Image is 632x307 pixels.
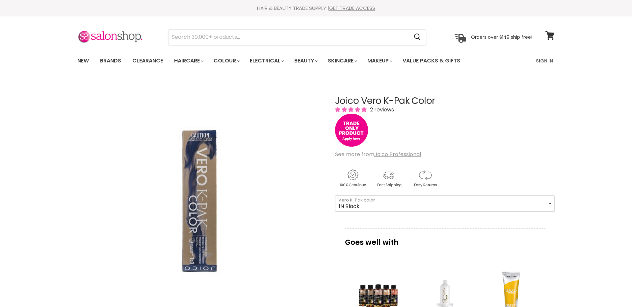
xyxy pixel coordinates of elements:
p: Goes well with [345,228,545,250]
a: Makeup [362,54,396,68]
a: New [72,54,94,68]
a: Brands [95,54,126,68]
a: Skincare [323,54,361,68]
span: See more from [335,151,421,158]
a: Sign In [532,54,557,68]
ul: Main menu [72,51,499,70]
img: returns.gif [408,168,442,188]
a: Beauty [289,54,322,68]
a: Value Packs & Gifts [398,54,465,68]
span: 5.00 stars [335,106,368,113]
button: Search [408,30,426,45]
a: Colour [209,54,244,68]
p: Orders over $149 ship free! [471,34,532,40]
a: Joico Professional [374,151,421,158]
nav: Main [69,51,563,70]
a: Haircare [169,54,207,68]
form: Product [168,29,426,45]
img: tradeonly_small.jpg [335,114,368,147]
a: GET TRADE ACCESS [329,5,375,12]
input: Search [169,30,408,45]
span: 2 reviews [368,106,394,113]
a: Electrical [245,54,288,68]
img: shipping.gif [371,168,406,188]
a: Clearance [127,54,168,68]
h1: Joico Vero K-Pak Color [335,96,555,106]
img: genuine.gif [335,168,370,188]
div: HAIR & BEAUTY TRADE SUPPLY | [69,5,563,12]
iframe: Gorgias live chat messenger [599,276,625,300]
